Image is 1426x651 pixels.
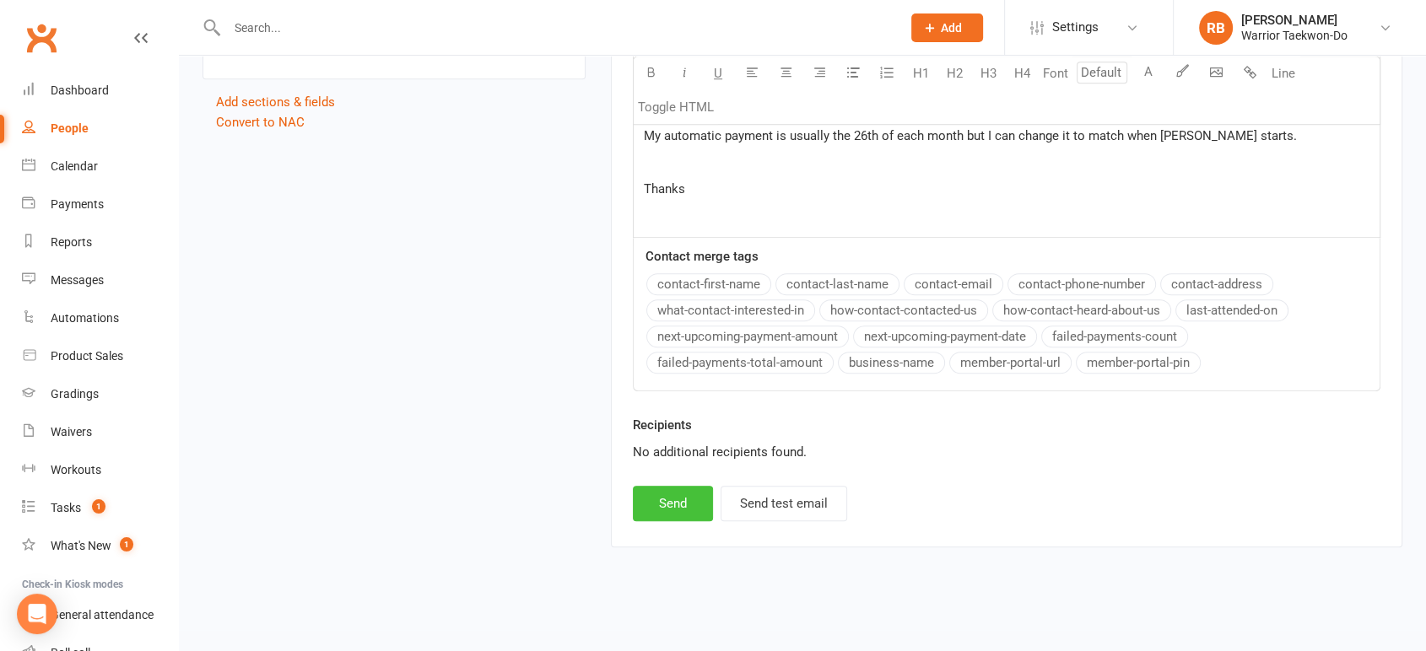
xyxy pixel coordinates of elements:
[1175,299,1288,321] button: last-attended-on
[1007,273,1156,295] button: contact-phone-number
[646,352,834,374] button: failed-payments-total-amount
[644,128,1297,143] span: My automatic payment is usually the 26th of each month but I can change it to match when [PERSON_...
[51,349,123,363] div: Product Sales
[51,463,101,476] div: Workouts
[1267,56,1300,90] button: Line
[22,596,178,634] a: General attendance kiosk mode
[1052,8,1099,46] span: Settings
[22,489,178,527] a: Tasks 1
[222,16,889,40] input: Search...
[937,56,971,90] button: H2
[633,486,713,521] button: Send
[971,56,1005,90] button: H3
[120,537,133,551] span: 1
[22,72,178,110] a: Dashboard
[51,539,111,552] div: What's New
[633,415,692,435] label: Recipients
[1076,352,1201,374] button: member-portal-pin
[51,273,104,287] div: Messages
[941,21,962,35] span: Add
[1241,28,1348,43] div: Warrior Taekwon-Do
[646,273,771,295] button: contact-first-name
[51,311,119,325] div: Automations
[838,352,945,374] button: business-name
[22,375,178,413] a: Gradings
[1041,325,1188,347] button: failed-payments-count
[51,121,89,135] div: People
[22,337,178,375] a: Product Sales
[1241,13,1348,28] div: [PERSON_NAME]
[92,499,105,514] span: 1
[22,261,178,299] a: Messages
[949,352,1072,374] button: member-portal-url
[721,486,847,521] button: Send test email
[22,110,178,148] a: People
[51,197,104,211] div: Payments
[646,325,849,347] button: next-upcoming-payment-amount
[20,17,62,59] a: Clubworx
[216,115,305,130] a: Convert to NAC
[216,94,335,110] a: Add sections & fields
[714,66,722,81] span: U
[644,181,685,196] span: Thanks
[904,56,937,90] button: H1
[22,186,178,223] a: Payments
[646,299,815,321] button: what-contact-interested-in
[1199,11,1233,45] div: RB
[51,501,81,514] div: Tasks
[904,273,1003,295] button: contact-email
[17,594,57,634] div: Open Intercom Messenger
[51,159,98,173] div: Calendar
[1077,62,1127,83] input: Default
[645,246,759,266] label: Contact merge tags
[819,299,988,321] button: how-contact-contacted-us
[51,83,109,97] div: Dashboard
[1160,273,1273,295] button: contact-address
[22,527,178,565] a: What's New1
[22,223,178,261] a: Reports
[1039,56,1072,90] button: Font
[853,325,1037,347] button: next-upcoming-payment-date
[22,413,178,451] a: Waivers
[701,56,735,90] button: U
[1005,56,1039,90] button: H4
[634,90,718,124] button: Toggle HTML
[992,299,1171,321] button: how-contact-heard-about-us
[51,235,92,249] div: Reports
[51,608,154,621] div: General attendance
[775,273,899,295] button: contact-last-name
[1132,56,1165,90] button: A
[22,299,178,337] a: Automations
[911,13,983,42] button: Add
[22,451,178,489] a: Workouts
[22,148,178,186] a: Calendar
[633,442,1380,462] div: No additional recipients found.
[51,425,92,438] div: Waivers
[51,387,99,401] div: Gradings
